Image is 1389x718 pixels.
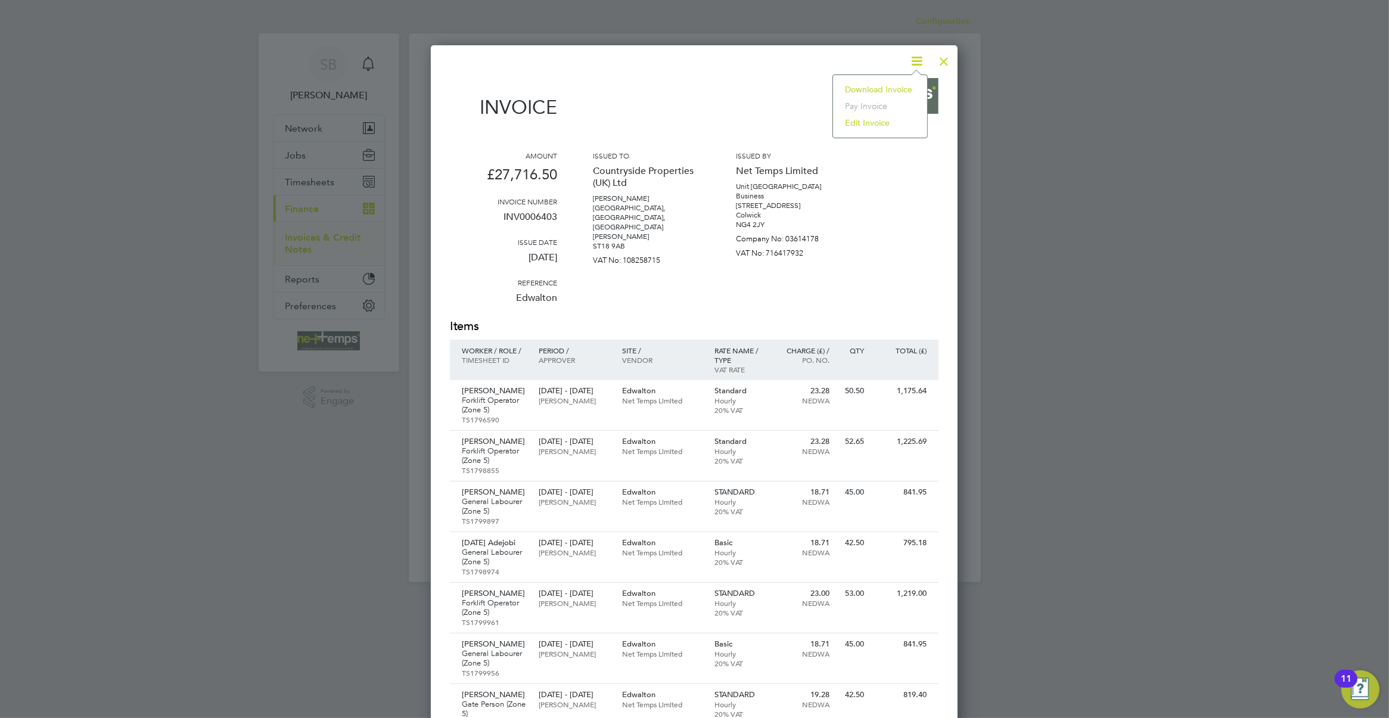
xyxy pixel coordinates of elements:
[462,598,527,617] p: Forklift Operator (Zone 5)
[714,346,766,365] p: Rate name / type
[462,649,527,668] p: General Labourer (Zone 5)
[539,598,610,608] p: [PERSON_NAME]
[593,194,700,232] p: [PERSON_NAME][GEOGRAPHIC_DATA], [GEOGRAPHIC_DATA], [GEOGRAPHIC_DATA]
[778,497,830,506] p: NEDWA
[462,396,527,415] p: Forklift Operator (Zone 5)
[622,538,703,548] p: Edwalton
[778,639,830,649] p: 18.71
[1341,670,1379,708] button: Open Resource Center, 11 new notifications
[876,487,927,497] p: 841.95
[876,589,927,598] p: 1,219.00
[593,160,700,194] p: Countryside Properties (UK) Ltd
[593,241,700,251] p: ST18 9AB
[462,437,527,446] p: [PERSON_NAME]
[622,639,703,649] p: Edwalton
[876,639,927,649] p: 841.95
[736,182,843,201] p: Unit [GEOGRAPHIC_DATA] Business
[714,538,766,548] p: Basic
[622,386,703,396] p: Edwalton
[714,639,766,649] p: Basic
[539,346,610,355] p: Period /
[539,487,610,497] p: [DATE] - [DATE]
[622,396,703,405] p: Net Temps Limited
[842,487,864,497] p: 45.00
[778,487,830,497] p: 18.71
[714,487,766,497] p: STANDARD
[450,247,557,278] p: [DATE]
[462,487,527,497] p: [PERSON_NAME]
[462,346,527,355] p: Worker / Role /
[462,355,527,365] p: Timesheet ID
[462,617,527,627] p: TS1799961
[714,700,766,709] p: Hourly
[839,98,921,114] li: Pay invoice
[736,220,843,229] p: NG4 2JY
[714,396,766,405] p: Hourly
[622,446,703,456] p: Net Temps Limited
[778,649,830,658] p: NEDWA
[842,386,864,396] p: 50.50
[714,557,766,567] p: 20% VAT
[778,446,830,456] p: NEDWA
[778,396,830,405] p: NEDWA
[778,690,830,700] p: 19.28
[736,160,843,182] p: Net Temps Limited
[462,386,527,396] p: [PERSON_NAME]
[842,437,864,446] p: 52.65
[778,598,830,608] p: NEDWA
[622,649,703,658] p: Net Temps Limited
[462,516,527,526] p: TS1799897
[714,690,766,700] p: STANDARD
[450,318,939,335] h2: Items
[450,206,557,237] p: INV0006403
[622,598,703,608] p: Net Temps Limited
[714,658,766,668] p: 20% VAT
[842,538,864,548] p: 42.50
[714,589,766,598] p: STANDARD
[622,700,703,709] p: Net Temps Limited
[462,690,527,700] p: [PERSON_NAME]
[462,415,527,424] p: TS1796590
[539,700,610,709] p: [PERSON_NAME]
[539,589,610,598] p: [DATE] - [DATE]
[539,497,610,506] p: [PERSON_NAME]
[876,437,927,446] p: 1,225.69
[876,386,927,396] p: 1,175.64
[714,365,766,374] p: VAT rate
[714,446,766,456] p: Hourly
[450,237,557,247] h3: Issue date
[1341,679,1351,694] div: 11
[539,386,610,396] p: [DATE] - [DATE]
[622,487,703,497] p: Edwalton
[462,538,527,548] p: [DATE] Adejobi
[539,538,610,548] p: [DATE] - [DATE]
[714,598,766,608] p: Hourly
[539,396,610,405] p: [PERSON_NAME]
[736,210,843,220] p: Colwick
[450,278,557,287] h3: Reference
[593,232,700,241] p: [PERSON_NAME]
[714,386,766,396] p: Standard
[714,506,766,516] p: 20% VAT
[842,589,864,598] p: 53.00
[622,548,703,557] p: Net Temps Limited
[714,456,766,465] p: 20% VAT
[462,465,527,475] p: TS1798855
[462,446,527,465] p: Forklift Operator (Zone 5)
[593,151,700,160] h3: Issued to
[736,201,843,210] p: [STREET_ADDRESS]
[839,114,921,131] li: Edit invoice
[714,608,766,617] p: 20% VAT
[842,346,864,355] p: QTY
[842,690,864,700] p: 42.50
[876,690,927,700] p: 819.40
[714,497,766,506] p: Hourly
[539,437,610,446] p: [DATE] - [DATE]
[778,386,830,396] p: 23.28
[839,81,921,98] li: Download Invoice
[450,197,557,206] h3: Invoice number
[622,346,703,355] p: Site /
[539,690,610,700] p: [DATE] - [DATE]
[736,244,843,258] p: VAT No: 716417932
[714,548,766,557] p: Hourly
